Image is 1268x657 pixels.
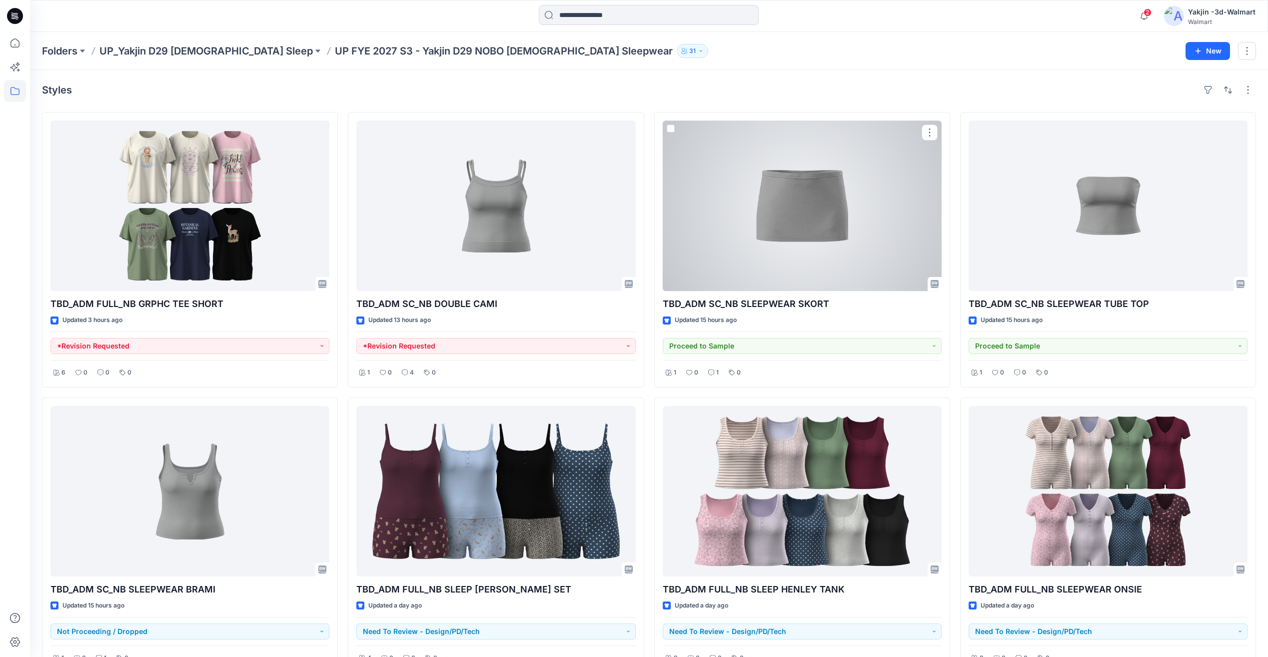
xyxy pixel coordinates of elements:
p: TBD_ADM SC_NB SLEEPWEAR SKORT [663,297,942,311]
p: TBD_ADM SC_NB SLEEPWEAR TUBE TOP [969,297,1248,311]
p: 4 [410,367,414,378]
p: UP FYE 2027 S3 - Yakjin D29 NOBO [DEMOGRAPHIC_DATA] Sleepwear [335,44,673,58]
p: 31 [689,45,696,56]
img: avatar [1164,6,1184,26]
a: TBD_ADM FULL_NB SLEEP HENLEY TANK [663,406,942,576]
p: 0 [127,367,131,378]
a: TBD_ADM SC_NB SLEEPWEAR SKORT [663,120,942,291]
p: 0 [388,367,392,378]
button: 31 [677,44,708,58]
p: Updated a day ago [675,600,728,611]
p: 0 [694,367,698,378]
p: TBD_ADM FULL_NB SLEEP [PERSON_NAME] SET [356,582,635,596]
p: 6 [61,367,65,378]
p: 0 [83,367,87,378]
button: New [1186,42,1230,60]
p: Updated 15 hours ago [62,600,124,611]
div: Yakjin -3d-Walmart [1188,6,1256,18]
p: Updated 13 hours ago [368,315,431,325]
p: 0 [1000,367,1004,378]
p: TBD_ADM FULL_NB SLEEPWEAR ONSIE [969,582,1248,596]
a: TBD_ADM FULL_NB SLEEPWEAR ONSIE [969,406,1248,576]
p: TBD_ADM FULL_NB GRPHC TEE SHORT [50,297,329,311]
span: 2 [1144,8,1152,16]
a: UP_Yakjin D29 [DEMOGRAPHIC_DATA] Sleep [99,44,313,58]
p: 0 [737,367,741,378]
p: 1 [980,367,982,378]
p: 0 [105,367,109,378]
a: Folders [42,44,77,58]
p: 0 [432,367,436,378]
a: TBD_ADM SC_NB DOUBLE CAMI [356,120,635,291]
a: TBD_ADM SC_NB SLEEPWEAR TUBE TOP [969,120,1248,291]
p: Updated 15 hours ago [981,315,1043,325]
p: TBD_ADM SC_NB DOUBLE CAMI [356,297,635,311]
p: 0 [1022,367,1026,378]
p: TBD_ADM SC_NB SLEEPWEAR BRAMI [50,582,329,596]
p: 1 [716,367,719,378]
p: 1 [367,367,370,378]
p: TBD_ADM FULL_NB SLEEP HENLEY TANK [663,582,942,596]
p: Updated a day ago [368,600,422,611]
p: Updated a day ago [981,600,1034,611]
a: TBD_ADM FULL_NB GRPHC TEE SHORT [50,120,329,291]
p: Updated 15 hours ago [675,315,737,325]
a: TBD_ADM SC_NB SLEEPWEAR BRAMI [50,406,329,576]
p: 0 [1044,367,1048,378]
p: 1 [674,367,676,378]
h4: Styles [42,84,72,96]
div: Walmart [1188,18,1256,25]
p: Updated 3 hours ago [62,315,122,325]
a: TBD_ADM FULL_NB SLEEP CAMI BOXER SET [356,406,635,576]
